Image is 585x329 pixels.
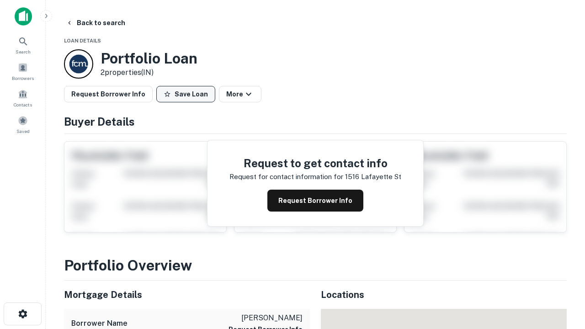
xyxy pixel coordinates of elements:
p: 1516 lafayette st [345,171,401,182]
h4: Buyer Details [64,113,567,130]
a: Saved [3,112,43,137]
button: Save Loan [156,86,215,102]
p: [PERSON_NAME] [229,313,303,324]
button: More [219,86,261,102]
img: capitalize-icon.png [15,7,32,26]
a: Search [3,32,43,57]
span: Borrowers [12,74,34,82]
h5: Locations [321,288,567,302]
button: Back to search [62,15,129,31]
p: Request for contact information for [229,171,343,182]
p: 2 properties (IN) [101,67,197,78]
h4: Request to get contact info [229,155,401,171]
h3: Portfolio Loan [101,50,197,67]
h3: Portfolio Overview [64,255,567,276]
span: Loan Details [64,38,101,43]
a: Contacts [3,85,43,110]
span: Saved [16,127,30,135]
iframe: Chat Widget [539,227,585,271]
h5: Mortgage Details [64,288,310,302]
button: Request Borrower Info [267,190,363,212]
button: Request Borrower Info [64,86,153,102]
h6: Borrower Name [71,318,128,329]
span: Search [16,48,31,55]
a: Borrowers [3,59,43,84]
span: Contacts [14,101,32,108]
